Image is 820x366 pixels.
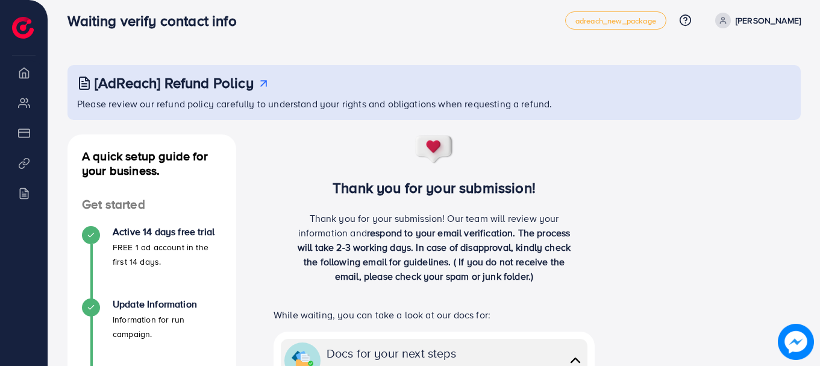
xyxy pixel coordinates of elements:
img: success [415,134,454,165]
img: image [778,324,814,360]
p: Please review our refund policy carefully to understand your rights and obligations when requesti... [77,96,793,111]
li: Active 14 days free trial [67,226,236,298]
h4: Update Information [113,298,222,310]
h3: [AdReach] Refund Policy [95,74,254,92]
h4: Get started [67,197,236,212]
span: adreach_new_package [575,17,656,25]
a: [PERSON_NAME] [710,13,801,28]
p: While waiting, you can take a look at our docs for: [274,308,595,322]
p: [PERSON_NAME] [736,13,801,28]
h3: Thank you for your submission! [255,179,613,197]
p: Information for run campaign. [113,312,222,341]
p: FREE 1 ad account in the first 14 days. [113,240,222,269]
h4: Active 14 days free trial [113,226,222,238]
img: logo [12,17,34,39]
h3: Waiting verify contact info [67,12,246,30]
a: adreach_new_package [565,11,666,30]
p: Thank you for your submission! Our team will review your information and [292,211,577,283]
span: respond to your email verification. The process will take 2-3 working days. In case of disapprova... [298,226,571,283]
div: Docs for your next steps [327,344,462,362]
h4: A quick setup guide for your business. [67,149,236,178]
